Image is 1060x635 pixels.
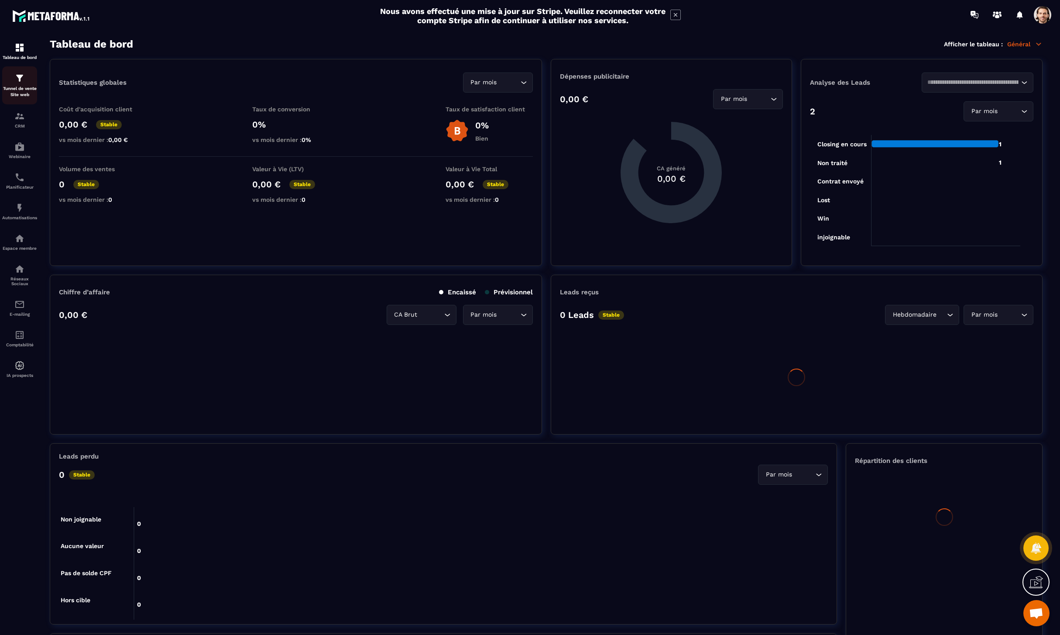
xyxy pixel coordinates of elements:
tspan: Pas de solde CPF [61,569,112,576]
p: 0% [475,120,489,131]
span: 0 [495,196,499,203]
p: Comptabilité [2,342,37,347]
p: Stable [483,180,508,189]
p: Général [1007,40,1043,48]
a: formationformationTunnel de vente Site web [2,66,37,104]
input: Search for option [999,310,1019,320]
p: Statistiques globales [59,79,127,86]
span: Par mois [969,310,999,320]
p: Automatisations [2,215,37,220]
p: Prévisionnel [485,288,533,296]
img: automations [14,141,25,152]
p: Réseaux Sociaux [2,276,37,286]
span: 0% [302,136,311,143]
div: Search for option [463,305,533,325]
a: formationformationTableau de bord [2,36,37,66]
p: Coût d'acquisition client [59,106,146,113]
p: 0 [59,179,65,190]
p: Stable [289,180,315,189]
p: 0% [252,119,340,130]
img: automations [14,233,25,244]
p: Leads perdu [59,452,99,460]
p: vs mois dernier : [446,196,533,203]
span: 0,00 € [108,136,128,143]
p: Stable [69,470,95,480]
p: vs mois dernier : [59,196,146,203]
img: accountant [14,330,25,340]
input: Search for option [938,310,945,320]
div: Search for option [922,72,1033,93]
tspan: Win [817,215,829,222]
tspan: Closing en cours [817,141,867,148]
div: Search for option [964,305,1033,325]
img: automations [14,360,25,371]
tspan: Contrat envoyé [817,178,864,185]
a: formationformationCRM [2,104,37,135]
div: Search for option [758,465,828,485]
tspan: Non traité [817,159,847,166]
p: Afficher le tableau : [944,41,1003,48]
p: vs mois dernier : [252,196,340,203]
p: 2 [810,106,815,117]
p: Analyse des Leads [810,79,922,86]
p: 0,00 € [446,179,474,190]
tspan: injoignable [817,234,850,241]
img: formation [14,42,25,53]
p: Répartition des clients [855,457,1033,465]
tspan: Lost [817,197,830,204]
span: Hebdomadaire [891,310,938,320]
span: 0 [302,196,305,203]
span: Par mois [764,470,794,480]
p: Taux de conversion [252,106,340,113]
div: Search for option [387,305,456,325]
span: Par mois [969,107,999,116]
tspan: Aucune valeur [61,542,104,549]
img: formation [14,111,25,121]
div: Search for option [964,101,1033,121]
p: 0,00 € [560,94,588,104]
span: Par mois [719,94,749,104]
p: Volume des ventes [59,166,146,173]
tspan: Non joignable [61,516,101,523]
p: Bien [475,135,489,142]
img: email [14,299,25,310]
p: 0,00 € [59,310,87,320]
p: 0,00 € [252,179,281,190]
input: Search for option [927,78,1019,87]
p: Encaissé [439,288,476,296]
img: social-network [14,264,25,274]
img: logo [12,8,91,24]
a: automationsautomationsWebinaire [2,135,37,166]
p: CRM [2,124,37,128]
p: Valeur à Vie Total [446,166,533,173]
div: Search for option [463,72,533,93]
img: formation [14,73,25,83]
p: Valeur à Vie (LTV) [252,166,340,173]
p: Dépenses publicitaire [560,72,783,80]
div: Search for option [713,89,783,109]
h3: Tableau de bord [50,38,133,50]
div: Search for option [885,305,959,325]
a: Open chat [1023,600,1050,626]
p: Leads reçus [560,288,599,296]
input: Search for option [419,310,442,320]
a: schedulerschedulerPlanificateur [2,166,37,196]
p: 0 [59,469,65,480]
p: Planificateur [2,185,37,190]
input: Search for option [499,78,518,87]
a: automationsautomationsAutomatisations [2,196,37,227]
p: 0,00 € [59,119,87,130]
p: Chiffre d’affaire [59,288,110,296]
a: social-networksocial-networkRéseaux Sociaux [2,257,37,293]
a: accountantaccountantComptabilité [2,323,37,354]
a: emailemailE-mailing [2,293,37,323]
p: Stable [96,120,122,129]
a: automationsautomationsEspace membre [2,227,37,257]
input: Search for option [499,310,518,320]
h2: Nous avons effectué une mise à jour sur Stripe. Veuillez reconnecter votre compte Stripe afin de ... [380,7,666,25]
span: Par mois [469,310,499,320]
span: CA Brut [392,310,419,320]
img: automations [14,203,25,213]
p: Webinaire [2,154,37,159]
span: 0 [108,196,112,203]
